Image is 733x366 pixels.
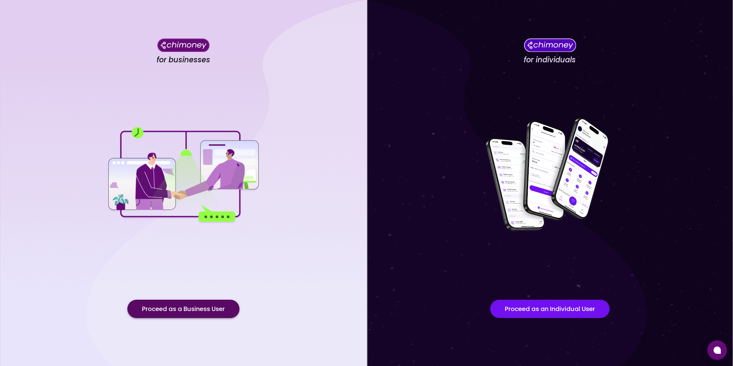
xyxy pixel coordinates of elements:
[524,55,576,64] h4: for individuals
[524,38,576,52] img: Chimoney for individuals
[127,300,239,318] button: Proceed as a Business User
[107,127,260,223] img: for businesses
[157,38,210,52] img: Chimoney for businesses
[490,300,610,318] button: Proceed as an Individual User
[157,55,210,64] h4: for businesses
[707,340,727,360] button: Open chat window
[473,114,626,236] img: for individuals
